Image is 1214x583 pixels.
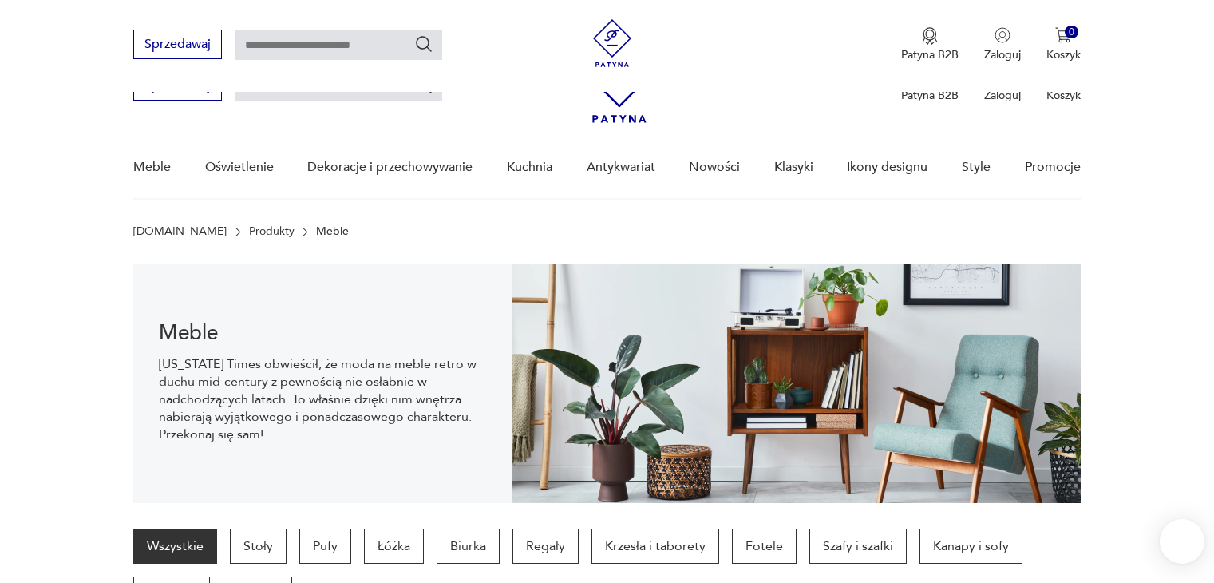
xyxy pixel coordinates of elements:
a: Promocje [1025,137,1081,198]
a: Fotele [732,529,797,564]
p: Koszyk [1046,88,1081,103]
a: Krzesła i taborety [591,529,719,564]
a: Antykwariat [587,137,655,198]
img: Meble [512,264,1081,503]
a: Pufy [299,529,351,564]
p: Patyna B2B [901,47,959,62]
a: Sprzedawaj [133,40,222,51]
a: Ikony designu [847,137,927,198]
a: Meble [133,137,171,198]
p: Zaloguj [984,47,1021,62]
button: Patyna B2B [901,27,959,62]
a: Regały [512,529,579,564]
a: Nowości [689,137,740,198]
p: Patyna B2B [901,88,959,103]
button: 0Koszyk [1046,27,1081,62]
h1: Meble [159,323,487,343]
img: Ikona medalu [922,27,938,45]
div: 0 [1065,26,1078,39]
img: Patyna - sklep z meblami i dekoracjami vintage [588,19,636,67]
a: Sprzedawaj [133,81,222,93]
a: Kanapy i sofy [919,529,1022,564]
a: Łóżka [364,529,424,564]
a: Wszystkie [133,529,217,564]
iframe: Smartsupp widget button [1160,519,1204,564]
a: Kuchnia [507,137,552,198]
button: Szukaj [414,34,433,54]
a: Biurka [437,529,500,564]
a: [DOMAIN_NAME] [133,225,227,238]
a: Oświetlenie [205,137,274,198]
a: Stoły [230,529,287,564]
p: [US_STATE] Times obwieścił, że moda na meble retro w duchu mid-century z pewnością nie osłabnie w... [159,355,487,443]
a: Produkty [249,225,295,238]
a: Ikona medaluPatyna B2B [901,27,959,62]
p: Meble [316,225,349,238]
button: Sprzedawaj [133,30,222,59]
a: Dekoracje i przechowywanie [307,137,473,198]
p: Koszyk [1046,47,1081,62]
a: Style [962,137,991,198]
p: Zaloguj [984,88,1021,103]
img: Ikona koszyka [1055,27,1071,43]
button: Zaloguj [984,27,1021,62]
a: Klasyki [774,137,813,198]
a: Szafy i szafki [809,529,907,564]
img: Ikonka użytkownika [995,27,1010,43]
